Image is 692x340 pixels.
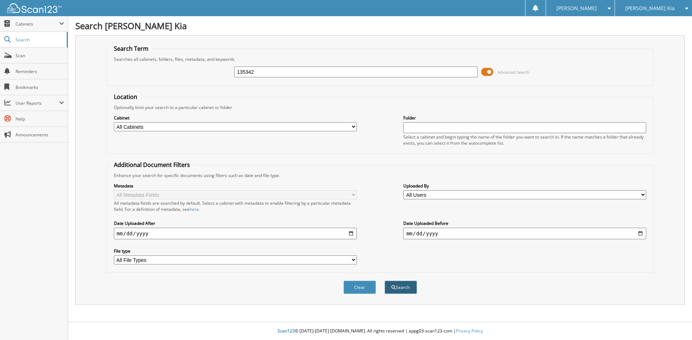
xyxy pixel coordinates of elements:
[68,322,692,340] div: © [DATE]-[DATE] [DOMAIN_NAME]. All rights reserved | appg03-scan123-com |
[278,328,295,334] span: Scan123
[114,228,357,239] input: start
[403,134,646,146] div: Select a cabinet and begin typing the name of the folder you want to search in. If the name match...
[385,281,417,294] button: Search
[114,200,357,212] div: All metadata fields are searched by default. Select a cabinet with metadata to enable filtering b...
[110,93,141,101] legend: Location
[7,3,61,13] img: scan123-logo-white.svg
[403,220,646,226] label: Date Uploaded Before
[110,161,194,169] legend: Additional Document Filters
[15,84,64,90] span: Bookmarks
[110,172,650,178] div: Enhance your search for specific documents using filters such as date and file type.
[15,116,64,122] span: Help
[15,132,64,138] span: Announcements
[190,206,199,212] a: here
[456,328,483,334] a: Privacy Policy
[114,220,357,226] label: Date Uploaded After
[403,183,646,189] label: Uploaded By
[15,53,64,59] span: Scan
[343,281,376,294] button: Clear
[15,21,59,27] span: Cabinets
[403,228,646,239] input: end
[75,20,685,32] h1: Search [PERSON_NAME] Kia
[556,6,597,10] span: [PERSON_NAME]
[110,56,650,62] div: Searches all cabinets, folders, files, metadata, and keywords
[656,305,692,340] iframe: Chat Widget
[625,6,675,10] span: [PERSON_NAME] Kia
[114,115,357,121] label: Cabinet
[15,68,64,74] span: Reminders
[110,45,152,53] legend: Search Term
[15,100,59,106] span: User Reports
[114,183,357,189] label: Metadata
[15,37,63,43] span: Search
[403,115,646,121] label: Folder
[497,69,529,75] span: Advanced Search
[114,248,357,254] label: File type
[110,104,650,110] div: Optionally limit your search to a particular cabinet or folder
